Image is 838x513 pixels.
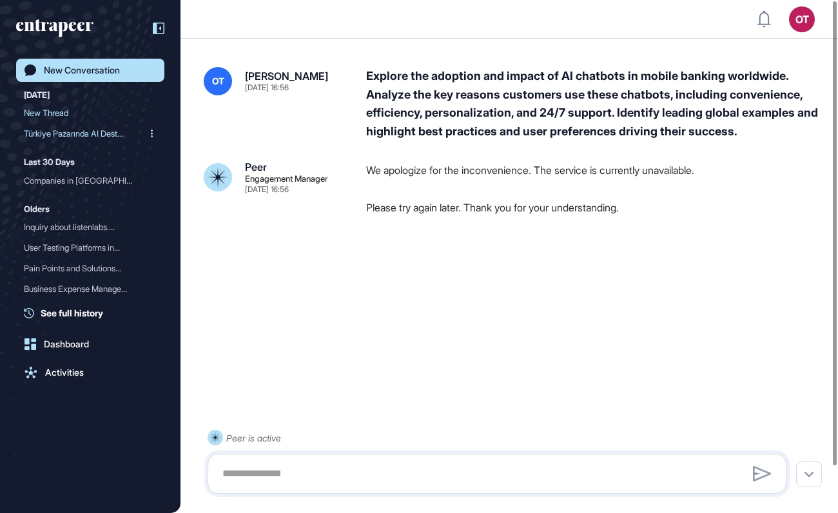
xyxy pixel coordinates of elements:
[24,154,75,169] div: Last 30 Days
[16,19,93,37] div: entrapeer-logo
[24,278,157,299] div: Business Expense Management Platforms in Turkey
[45,367,84,378] div: Activities
[24,237,157,258] div: User Testing Platforms in Turkey for Business with User Interviews and Usability Testing
[245,71,328,81] div: [PERSON_NAME]
[24,201,50,217] div: Olders
[24,306,164,320] a: See full history
[245,162,267,172] div: Peer
[24,237,146,258] div: User Testing Platforms in...
[226,430,281,446] div: Peer is active
[366,199,825,216] p: Please try again later. Thank you for your understanding.
[24,170,157,191] div: Companies in Turkey Using AI-First Customer Research SaaS
[245,84,289,92] div: [DATE] 16:56
[24,123,146,144] div: Türkiye Pazarında AI Dest...
[16,361,164,384] a: Activities
[16,333,164,356] a: Dashboard
[24,278,146,299] div: Business Expense Manageme...
[24,87,50,102] div: [DATE]
[245,186,289,193] div: [DATE] 16:56
[44,339,89,349] div: Dashboard
[24,217,157,237] div: Inquiry about listenlabs.ai
[24,217,146,237] div: Inquiry about listenlabs....
[212,76,224,86] span: OT
[366,162,825,179] p: We apologize for the inconvenience. The service is currently unavailable.
[24,258,157,278] div: Pain Points and Solutions for Operational Excellence in Data-Driven Decision Making
[41,306,103,320] span: See full history
[24,102,146,123] div: New Thread
[24,258,146,278] div: Pain Points and Solutions...
[24,170,146,191] div: Companies in [GEOGRAPHIC_DATA] Using...
[24,123,157,144] div: Türkiye Pazarında AI Destekli Müşteri Araştırma Araçları
[16,59,164,82] a: New Conversation
[366,67,825,141] div: Explore the adoption and impact of AI chatbots in mobile banking worldwide. Analyze the key reaso...
[789,6,815,32] button: OT
[44,65,120,75] div: New Conversation
[245,175,328,183] div: Engagement Manager
[24,102,157,123] div: New Thread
